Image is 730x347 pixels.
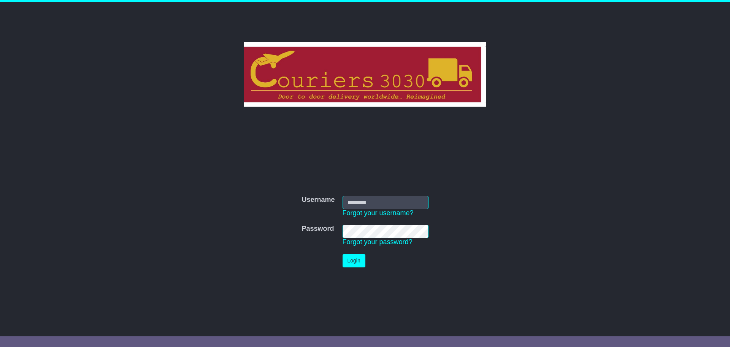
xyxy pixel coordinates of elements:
a: Forgot your password? [343,238,413,246]
label: Password [302,225,334,233]
label: Username [302,196,335,204]
button: Login [343,254,365,267]
img: Couriers 3030 [244,42,487,107]
a: Forgot your username? [343,209,414,217]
